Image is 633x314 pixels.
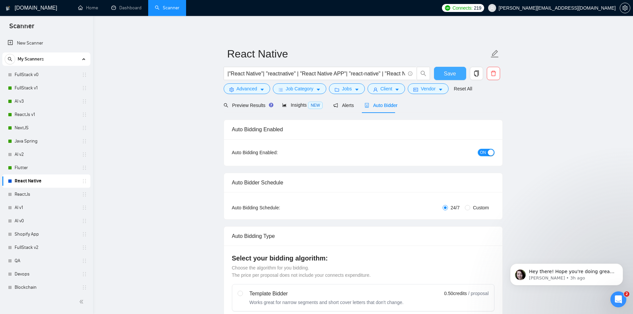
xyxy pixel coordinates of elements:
[620,5,630,11] a: setting
[620,3,630,13] button: setting
[395,87,399,92] span: caret-down
[232,149,319,156] div: Auto Bidding Enabled:
[408,71,412,76] span: info-circle
[224,103,271,108] span: Preview Results
[5,57,15,61] span: search
[278,87,283,92] span: bars
[82,258,87,263] span: holder
[6,3,10,14] img: logo
[355,87,359,92] span: caret-down
[15,228,78,241] a: Shopify App
[268,102,274,108] div: Tooltip anchor
[474,4,481,12] span: 219
[434,67,466,80] button: Save
[82,192,87,197] span: holder
[468,290,488,297] span: / proposal
[8,37,85,50] a: New Scanner
[250,299,404,306] div: Works great for narrow segments and short cover letters that don't change.
[342,85,352,92] span: Jobs
[82,218,87,224] span: holder
[15,214,78,228] a: AI v0
[82,72,87,77] span: holder
[365,103,369,108] span: robot
[15,95,78,108] a: AI v3
[15,148,78,161] a: AI v2
[18,52,44,66] span: My Scanners
[15,267,78,281] a: Devops
[82,125,87,131] span: holder
[229,87,234,92] span: setting
[610,291,626,307] iframe: Intercom live chat
[282,103,287,107] span: area-chart
[15,121,78,135] a: NextJS
[232,120,494,139] div: Auto Bidding Enabled
[82,205,87,210] span: holder
[260,87,264,92] span: caret-down
[487,67,500,80] button: delete
[470,70,483,76] span: copy
[237,85,257,92] span: Advanced
[2,37,90,50] li: New Scanner
[232,173,494,192] div: Auto Bidder Schedule
[82,152,87,157] span: holder
[15,108,78,121] a: ReactJs v1
[282,102,323,108] span: Insights
[368,83,405,94] button: userClientcaret-down
[82,285,87,290] span: holder
[224,103,228,108] span: search
[155,5,179,11] a: searchScanner
[329,83,365,94] button: folderJobscaret-down
[15,188,78,201] a: ReactJs
[273,83,326,94] button: barsJob Categorycaret-down
[79,298,86,305] span: double-left
[417,67,430,80] button: search
[316,87,321,92] span: caret-down
[15,68,78,81] a: FullStack v0
[438,87,443,92] span: caret-down
[15,201,78,214] a: AI v1
[232,204,319,211] div: Auto Bidding Schedule:
[373,87,378,92] span: user
[490,50,499,58] span: edit
[250,290,404,298] div: Template Bidder
[453,4,473,12] span: Connects:
[480,149,486,156] span: ON
[365,103,397,108] span: Auto Bidder
[380,85,392,92] span: Client
[454,85,472,92] a: Reset All
[408,83,448,94] button: idcardVendorcaret-down
[308,102,323,109] span: NEW
[333,103,354,108] span: Alerts
[232,265,371,278] span: Choose the algorithm for you bidding. The price per proposal does not include your connects expen...
[82,139,87,144] span: holder
[413,87,418,92] span: idcard
[500,250,633,296] iframe: Intercom notifications message
[228,69,405,78] input: Search Freelance Jobs...
[620,5,630,11] span: setting
[15,161,78,174] a: Flutter
[487,70,500,76] span: delete
[82,85,87,91] span: holder
[224,83,270,94] button: settingAdvancedcaret-down
[82,245,87,250] span: holder
[448,204,462,211] span: 24/7
[15,81,78,95] a: FullStack v1
[4,21,40,35] span: Scanner
[421,85,435,92] span: Vendor
[445,5,450,11] img: upwork-logo.png
[444,69,456,78] span: Save
[82,232,87,237] span: holder
[232,254,494,263] h4: Select your bidding algorithm:
[82,99,87,104] span: holder
[15,135,78,148] a: Java Spring
[333,103,338,108] span: notification
[15,281,78,294] a: Blockchain
[227,46,489,62] input: Scanner name...
[82,165,87,170] span: holder
[82,178,87,184] span: holder
[444,290,467,297] span: 0.50 credits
